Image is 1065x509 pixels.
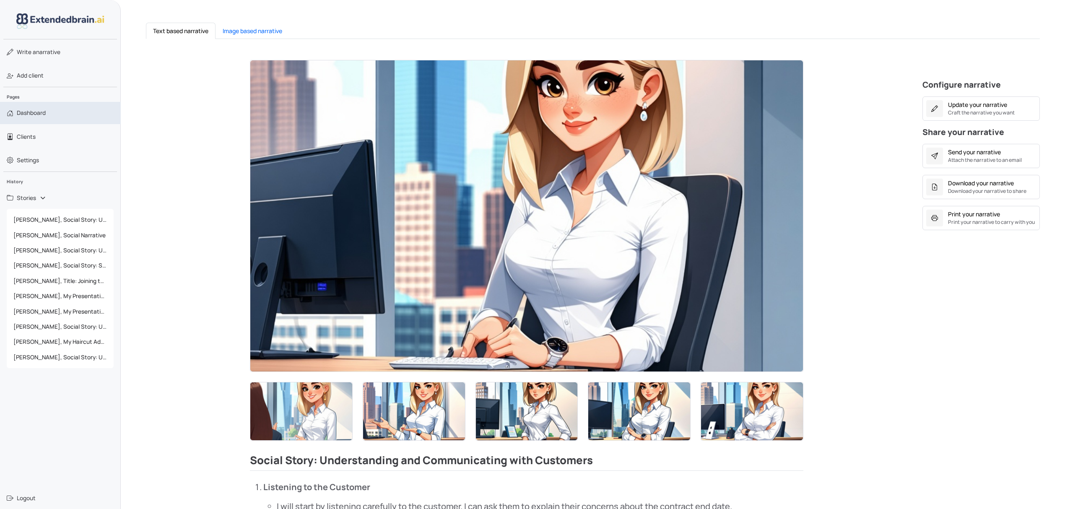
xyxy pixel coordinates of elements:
span: [PERSON_NAME], Title: Joining the Block Builders [10,273,110,288]
div: Update your narrative [948,100,1007,109]
span: Clients [17,132,36,141]
small: Print your narrative to carry with you [948,218,1035,226]
span: Stories [17,194,36,202]
span: [PERSON_NAME], My Haircut Adventure at [PERSON_NAME] [10,334,110,349]
a: [PERSON_NAME], My Haircut Adventure at [PERSON_NAME] [7,334,114,349]
img: Thumbnail [363,382,465,440]
span: [PERSON_NAME], My Presentation at the Sharkeys National Convention [10,304,110,319]
a: [PERSON_NAME], Social Story: Understanding How MS Teams Integration Can Help Me [7,350,114,365]
span: Settings [17,156,39,164]
span: [PERSON_NAME], Social Story: Understanding and Solving Service Disruptions [10,319,110,334]
button: Send your narrativeAttach the narrative to an email [922,144,1040,168]
img: Thumbnail [588,382,690,440]
div: Print your narrative [948,210,1000,218]
button: Update your narrativeCraft the narrative you want [922,96,1040,121]
span: [PERSON_NAME], Social Story: Understanding and Communicating with Customers [10,212,110,227]
a: [PERSON_NAME], Title: Joining the Block Builders [7,273,114,288]
a: [PERSON_NAME], Social Story: Understanding and Solving Service Disruptions [7,243,114,258]
button: Image based narrative [216,23,289,39]
span: [PERSON_NAME], Social Story: Staying Calm and Assured in New Situations [10,258,110,273]
span: [PERSON_NAME], My Presentation at the Sharkeys National Convention [10,288,110,304]
span: Dashboard [17,109,46,117]
a: [PERSON_NAME], Social Story: Understanding and Solving Service Disruptions [7,319,114,334]
small: Attach the narrative to an email [948,156,1022,164]
img: Thumbnail [476,382,578,440]
span: [PERSON_NAME], Social Narrative [10,228,110,243]
img: Thumbnail [701,382,803,440]
span: [PERSON_NAME], Social Story: Understanding and Solving Service Disruptions [10,243,110,258]
span: narrative [17,48,60,56]
a: [PERSON_NAME], Social Story: Understanding and Communicating with Customers [7,212,114,227]
div: Download your narrative [948,179,1014,187]
img: Thumbnail [250,382,352,440]
span: Logout [17,494,36,502]
a: [PERSON_NAME], My Presentation at the Sharkeys National Convention [7,304,114,319]
img: logo [16,13,104,29]
h4: Configure narrative [922,80,1040,93]
a: [PERSON_NAME], My Presentation at the Sharkeys National Convention [7,288,114,304]
strong: Listening to the Customer [263,481,370,493]
h4: Share your narrative [922,127,1040,140]
span: Add client [17,71,44,80]
img: Thumbnail [250,60,803,372]
small: Download your narrative to share [948,187,1026,195]
button: Print your narrativePrint your narrative to carry with you [922,206,1040,230]
span: Write a [17,48,36,56]
div: Send your narrative [948,148,1001,156]
button: Download your narrativeDownload your narrative to share [922,175,1040,199]
span: [PERSON_NAME], Social Story: Understanding How MS Teams Integration Can Help Me [10,350,110,365]
small: Craft the narrative you want [948,109,1015,117]
a: [PERSON_NAME], Social Story: Staying Calm and Assured in New Situations [7,258,114,273]
a: [PERSON_NAME], Social Narrative [7,228,114,243]
button: Text based narrative [146,23,216,39]
h2: Social Story: Understanding and Communicating with Customers [250,454,803,471]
